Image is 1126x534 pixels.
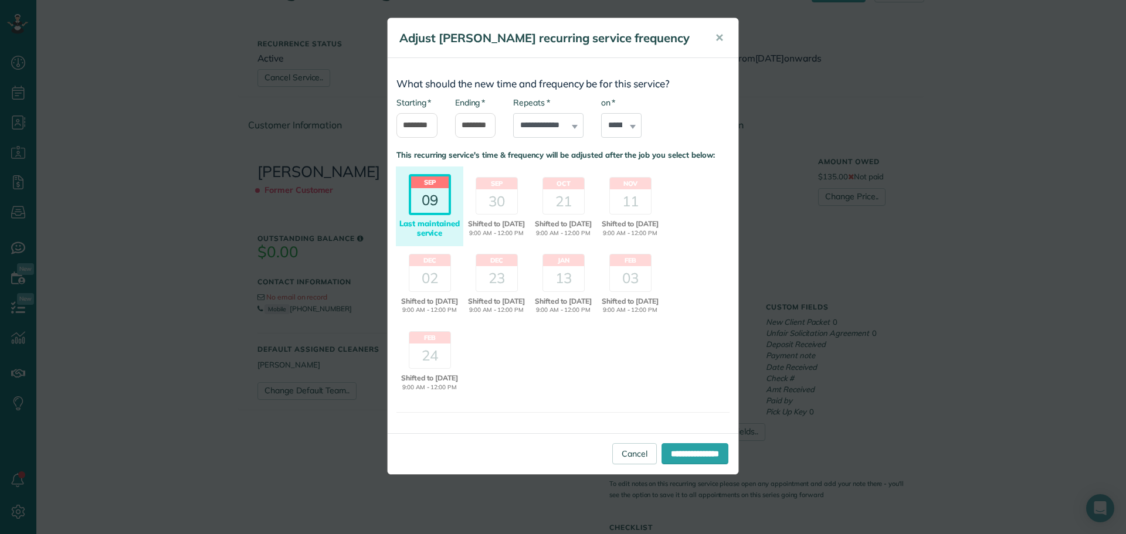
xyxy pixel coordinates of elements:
label: Repeats [513,97,550,108]
span: ✕ [715,31,724,45]
header: Sep [476,178,517,189]
span: Shifted to [DATE] [598,219,662,229]
header: Sep [411,176,449,188]
span: 9:00 AM - 12:00 PM [531,306,595,315]
header: Jan [543,254,584,266]
span: 9:00 AM - 12:00 PM [598,306,662,315]
span: Shifted to [DATE] [398,296,462,307]
header: Dec [476,254,517,266]
span: 9:00 AM - 12:00 PM [531,229,595,238]
span: Shifted to [DATE] [531,296,595,307]
header: Nov [610,178,651,189]
label: Starting [396,97,431,108]
a: Cancel [612,443,657,464]
span: Shifted to [DATE] [531,219,595,229]
span: 9:00 AM - 12:00 PM [464,229,528,238]
span: 9:00 AM - 12:00 PM [464,306,528,315]
label: Ending [455,97,485,108]
div: Last maintained service [398,219,462,237]
span: 9:00 AM - 12:00 PM [398,383,462,392]
p: This recurring service's time & frequency will be adjusted after the job you select below: [396,149,730,161]
header: Feb [409,332,450,343]
header: Dec [409,254,450,266]
div: 02 [409,266,450,291]
span: Shifted to [DATE] [598,296,662,307]
h5: Adjust [PERSON_NAME] recurring service frequency [399,30,698,46]
span: 9:00 AM - 12:00 PM [398,306,462,315]
span: Shifted to [DATE] [398,373,462,383]
div: 24 [409,343,450,368]
div: 13 [543,266,584,291]
span: 9:00 AM - 12:00 PM [598,229,662,238]
h3: What should the new time and frequency be for this service? [396,79,730,90]
span: Shifted to [DATE] [464,219,528,229]
div: 30 [476,189,517,214]
span: Shifted to [DATE] [464,296,528,307]
header: Feb [610,254,651,266]
div: 11 [610,189,651,214]
div: 23 [476,266,517,291]
div: 21 [543,189,584,214]
div: 03 [610,266,651,291]
header: Oct [543,178,584,189]
div: 09 [411,188,449,213]
label: on [601,97,615,108]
